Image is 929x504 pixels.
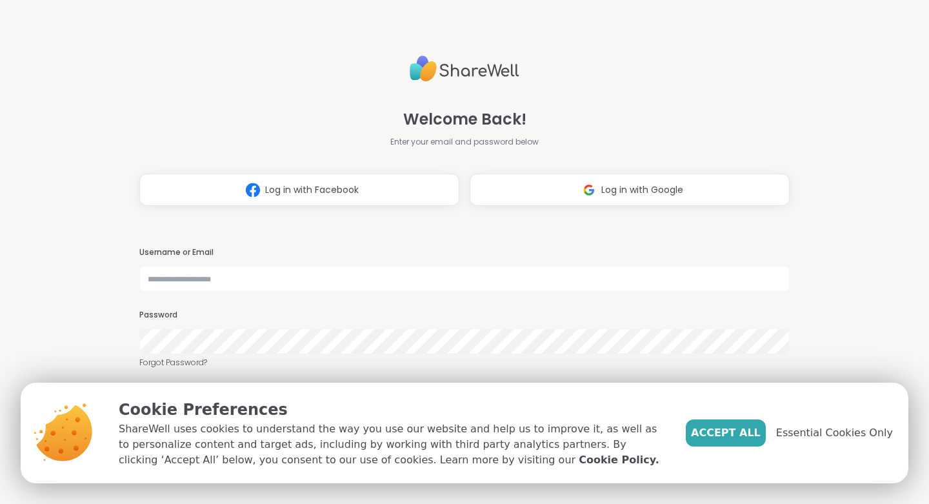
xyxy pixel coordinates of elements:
img: ShareWell Logomark [577,178,601,202]
span: Accept All [691,425,761,441]
a: Forgot Password? [139,357,790,368]
span: Log in with Google [601,183,683,197]
p: Cookie Preferences [119,398,665,421]
span: Enter your email and password below [390,136,539,148]
a: Cookie Policy. [579,452,659,468]
span: Essential Cookies Only [776,425,893,441]
h3: Username or Email [139,247,790,258]
button: Log in with Facebook [139,174,459,206]
span: Log in with Facebook [265,183,359,197]
p: ShareWell uses cookies to understand the way you use our website and help us to improve it, as we... [119,421,665,468]
span: Welcome Back! [403,108,526,131]
img: ShareWell Logomark [241,178,265,202]
img: ShareWell Logo [410,50,519,87]
button: Log in with Google [470,174,790,206]
h3: Password [139,310,790,321]
button: Accept All [686,419,766,447]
